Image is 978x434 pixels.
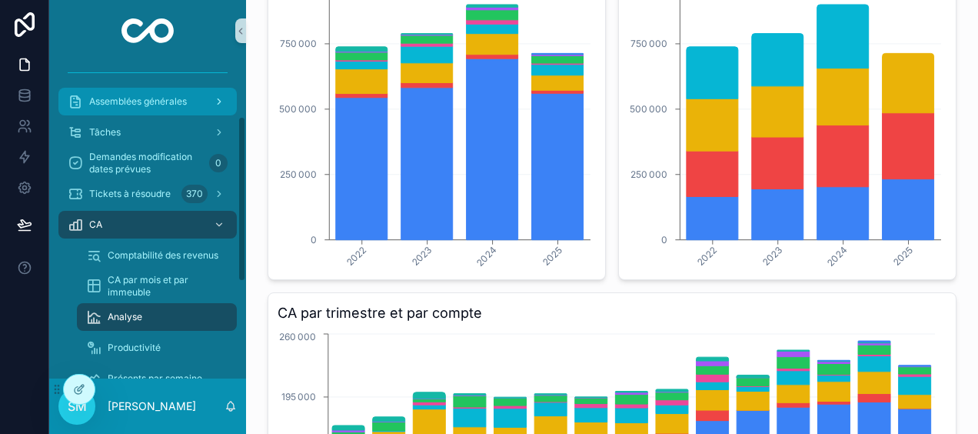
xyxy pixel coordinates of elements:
[541,244,564,268] tspan: 2025
[89,95,187,108] span: Assemblées générales
[108,399,196,414] p: [PERSON_NAME]
[280,38,317,49] tspan: 750 000
[49,62,246,379] div: scrollable content
[825,244,850,269] tspan: 2024
[77,272,237,300] a: CA par mois et par immeuble
[77,303,237,331] a: Analyse
[108,274,221,299] span: CA par mois et par immeuble
[108,342,161,354] span: Productivité
[209,154,228,172] div: 0
[89,151,203,175] span: Demandes modification dates prévues
[58,180,237,208] a: Tickets à résoudre370
[77,242,237,269] a: Comptabilité des revenus
[279,331,316,342] tspan: 260 000
[281,391,316,402] tspan: 195 000
[108,372,202,385] span: Présents par semaine
[661,234,667,245] tspan: 0
[344,244,368,268] tspan: 2022
[181,185,208,203] div: 370
[89,188,171,200] span: Tickets à résoudre
[89,219,102,231] span: CA
[278,302,946,324] h3: CA par trimestre et par compte
[891,244,915,268] tspan: 2025
[58,211,237,239] a: CA
[68,397,87,416] span: SM
[630,103,667,115] tspan: 500 000
[280,169,317,180] tspan: 250 000
[108,249,218,262] span: Comptabilité des revenus
[474,244,499,269] tspan: 2024
[58,88,237,115] a: Assemblées générales
[121,18,175,43] img: App logo
[311,234,317,245] tspan: 0
[89,126,121,139] span: Tâches
[77,334,237,362] a: Productivité
[108,311,142,323] span: Analyse
[695,244,719,268] tspan: 2022
[630,38,667,49] tspan: 750 000
[279,103,317,115] tspan: 500 000
[77,365,237,392] a: Présents par semaine
[630,169,667,180] tspan: 250 000
[58,149,237,177] a: Demandes modification dates prévues0
[410,244,434,268] tspan: 2023
[760,244,784,268] tspan: 2023
[58,119,237,146] a: Tâches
